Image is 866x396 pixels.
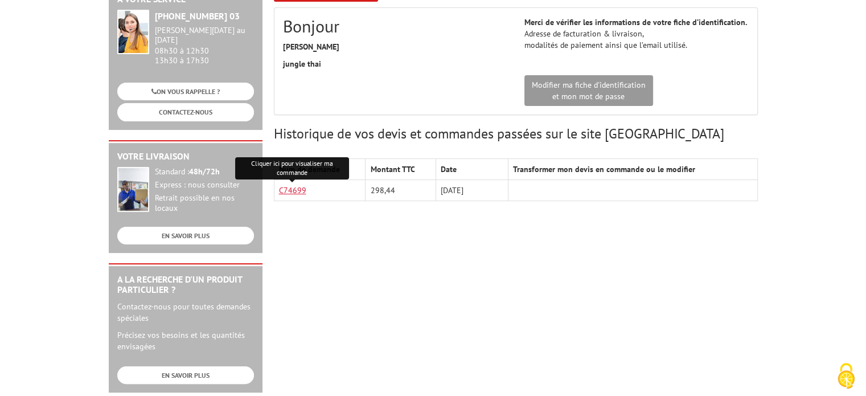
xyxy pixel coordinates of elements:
[155,167,254,177] div: Standard :
[117,83,254,100] a: ON VOUS RAPPELLE ?
[274,126,758,141] h3: Historique de vos devis et commandes passées sur le site [GEOGRAPHIC_DATA]
[826,357,866,396] button: Cookies (fenêtre modale)
[117,10,149,54] img: widget-service.jpg
[436,180,508,201] td: [DATE]
[436,159,508,180] th: Date
[155,180,254,190] div: Express : nous consulter
[117,103,254,121] a: CONTACTEZ-NOUS
[155,26,254,45] div: [PERSON_NAME][DATE] au [DATE]
[117,275,254,295] h2: A la recherche d'un produit particulier ?
[283,17,507,35] h2: Bonjour
[117,301,254,324] p: Contactez-nous pour toutes demandes spéciales
[524,17,749,51] p: Adresse de facturation & livraison, modalités de paiement ainsi que l’email utilisé.
[832,362,860,390] img: Cookies (fenêtre modale)
[155,193,254,214] div: Retrait possible en nos locaux
[508,159,757,180] th: Transformer mon devis en commande ou le modifier
[235,157,349,180] div: Cliquer ici pour visualiser ma commande
[117,152,254,162] h2: Votre livraison
[155,10,240,22] strong: [PHONE_NUMBER] 03
[155,26,254,65] div: 08h30 à 12h30 13h30 à 17h30
[117,167,149,212] img: widget-livraison.jpg
[524,75,653,106] a: Modifier ma fiche d'identificationet mon mot de passe
[366,159,436,180] th: Montant TTC
[283,59,321,69] strong: jungle thai
[117,366,254,384] a: EN SAVOIR PLUS
[524,17,747,27] strong: Merci de vérifier les informations de votre fiche d’identification.
[117,227,254,244] a: EN SAVOIR PLUS
[366,180,436,201] td: 298,44
[283,42,339,52] strong: [PERSON_NAME]
[279,185,306,195] a: C74699
[117,329,254,352] p: Précisez vos besoins et les quantités envisagées
[189,166,220,177] strong: 48h/72h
